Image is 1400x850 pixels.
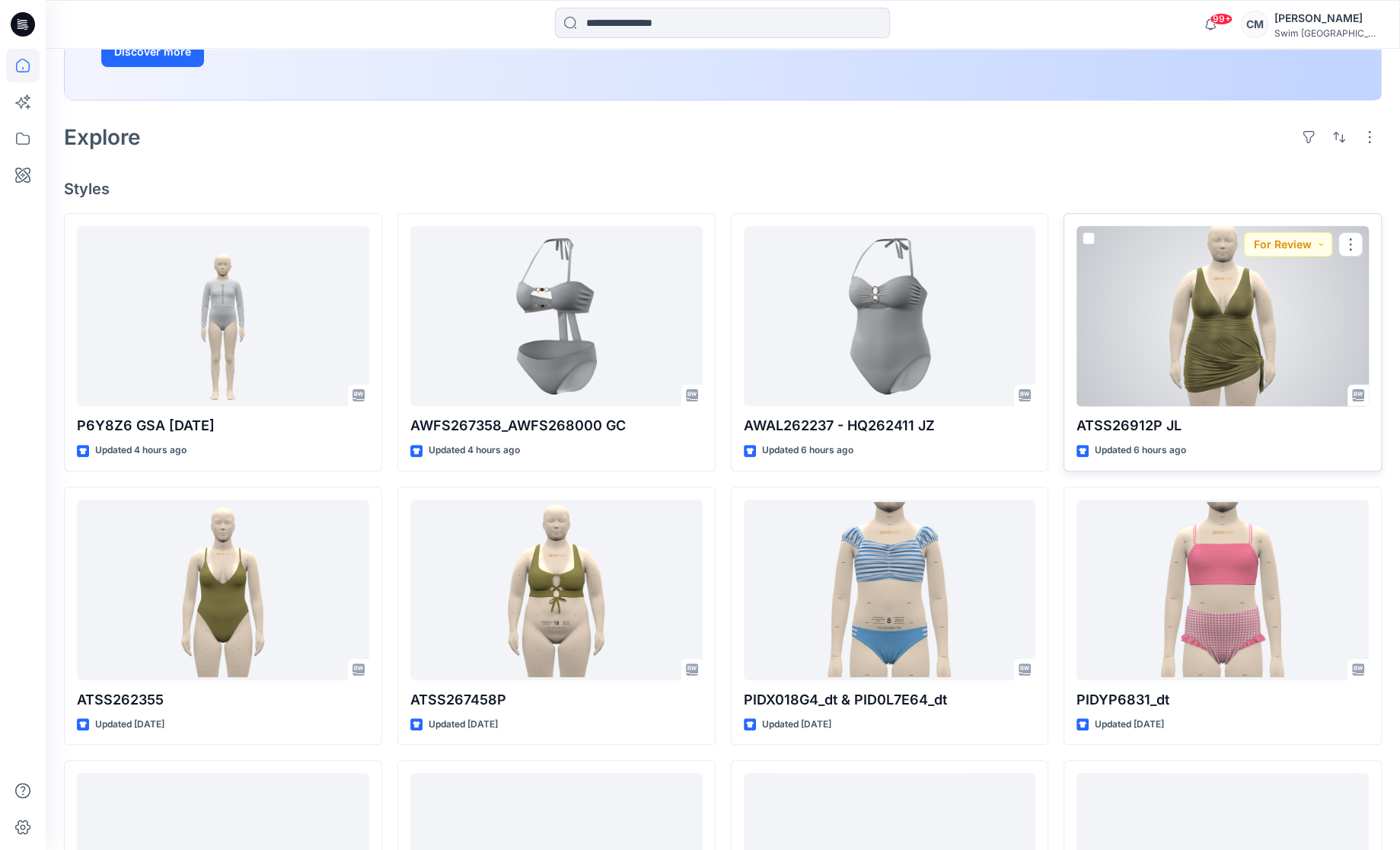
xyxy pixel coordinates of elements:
p: Updated 4 hours ago [429,443,520,459]
p: Updated 6 hours ago [1095,443,1186,459]
a: ATSS26912P JL [1076,226,1369,407]
p: ATSS267458P [410,689,703,711]
p: P6Y8Z6 GSA [DATE] [77,415,369,436]
p: Updated 6 hours ago [762,443,853,459]
div: CM [1241,11,1268,38]
p: AWFS267358_AWFS268000 GC [410,415,703,436]
a: AWFS267358_AWFS268000 GC [410,226,703,407]
p: Updated 4 hours ago [95,443,187,459]
p: AWAL262237 - HQ262411 JZ [744,415,1036,436]
a: ATSS262355 [77,500,369,680]
div: Swim [GEOGRAPHIC_DATA] [1274,27,1381,39]
p: ATSS262355 [77,689,369,711]
a: PIDX018G4_dt & PID0L7E64_dt [744,500,1036,680]
p: PIDYP6831_dt [1076,689,1369,711]
a: AWAL262237 - HQ262411 JZ [744,226,1036,407]
p: Updated [DATE] [1095,717,1164,733]
span: 99+ [1210,13,1233,25]
h2: Explore [64,125,141,149]
a: P6Y8Z6 GSA 2025.09.02 [77,226,369,407]
button: Discover more [101,37,204,67]
p: Updated [DATE] [762,717,831,733]
a: PIDYP6831_dt [1076,500,1369,680]
p: PIDX018G4_dt & PID0L7E64_dt [744,689,1036,711]
a: ATSS267458P [410,500,703,680]
h4: Styles [64,180,1382,198]
a: Discover more [101,37,444,67]
p: Updated [DATE] [95,717,164,733]
p: Updated [DATE] [429,717,498,733]
p: ATSS26912P JL [1076,415,1369,436]
div: [PERSON_NAME] [1274,9,1381,27]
